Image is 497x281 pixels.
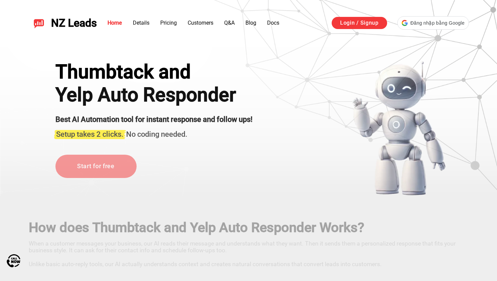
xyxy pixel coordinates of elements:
[7,254,20,267] img: Call Now
[108,20,122,26] a: Home
[332,17,387,29] a: Login / Signup
[133,20,149,26] a: Details
[55,61,253,83] div: Thumbtack and
[352,61,446,196] img: yelp bot
[397,16,469,30] div: Đăng nhập bằng Google
[56,130,123,138] span: Setup takes 2 clicks.
[55,115,253,124] strong: Best AI Automation tool for instant response and follow ups!
[29,220,468,235] h2: How does Thumbtack and Yelp Auto Responder Works?
[29,237,468,267] p: When a customer messages your business, our AI reads their message and understands what they want...
[410,20,465,27] span: Đăng nhập bằng Google
[245,20,256,26] a: Blog
[267,20,279,26] a: Docs
[55,155,137,178] a: Start for free
[33,18,44,28] img: NZ Leads logo
[55,84,253,106] h1: Yelp Auto Responder
[224,20,235,26] a: Q&A
[160,20,177,26] a: Pricing
[188,20,213,26] a: Customers
[55,126,253,139] h3: No coding needed.
[51,17,97,29] span: NZ Leads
